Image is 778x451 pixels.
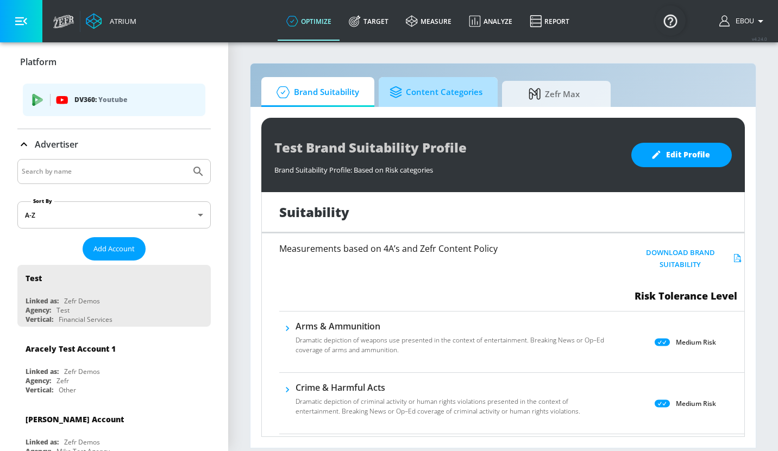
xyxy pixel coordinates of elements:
a: Target [340,2,397,41]
span: Add Account [93,243,135,255]
a: measure [397,2,460,41]
span: Brand Suitability [272,79,359,105]
p: Advertiser [35,138,78,150]
span: Edit Profile [653,148,710,162]
div: A-Z [17,201,211,228]
p: Dramatic depiction of criminal activity or human rights violations presented in the context of en... [296,397,612,416]
div: Aracely Test Account 1Linked as:Zefr DemosAgency:ZefrVertical:Other [17,335,211,397]
p: DV360: [74,94,197,106]
a: Analyze [460,2,521,41]
div: Linked as: [26,296,59,306]
div: TestLinked as:Zefr DemosAgency:TestVertical:Financial Services [17,265,211,327]
input: Search by name [22,164,186,179]
div: Zefr [57,376,69,385]
ul: list of platforms [23,79,205,123]
p: Platform [20,56,57,68]
div: Zefr Demos [64,437,100,447]
div: [PERSON_NAME] Account [26,414,124,424]
span: Zefr Max [513,81,595,107]
span: v 4.24.0 [752,36,767,42]
h1: Suitability [279,203,349,221]
a: optimize [278,2,340,41]
h6: Measurements based on 4A’s and Zefr Content Policy [279,244,589,253]
h6: Crime & Harmful Acts [296,382,612,393]
div: Financial Services [59,315,112,324]
div: Zefr Demos [64,367,100,376]
div: Test [26,273,42,283]
p: Medium Risk [676,336,716,348]
div: Agency: [26,376,51,385]
a: Atrium [86,13,136,29]
div: Zefr Demos [64,296,100,306]
button: Download Brand Suitability [628,244,744,274]
div: Platform [17,77,211,129]
div: Arms & AmmunitionDramatic depiction of weapons use presented in the context of entertainment. Bre... [296,320,612,361]
p: Dramatic depiction of weapons use presented in the context of entertainment. Breaking News or Op–... [296,335,612,355]
button: Edit Profile [631,143,732,167]
div: Vertical: [26,315,53,324]
div: Other [59,385,76,395]
div: Linked as: [26,437,59,447]
span: Content Categories [390,79,482,105]
div: Aracely Test Account 1 [26,344,116,354]
div: Advertiser [17,129,211,160]
div: Platform [17,47,211,77]
div: Linked as: [26,367,59,376]
div: Crime & Harmful ActsDramatic depiction of criminal activity or human rights violations presented ... [296,382,612,423]
p: Youtube [98,94,127,105]
div: DV360: Youtube [23,84,205,116]
div: Vertical: [26,385,53,395]
a: Report [521,2,578,41]
button: Ebou [719,15,767,28]
h6: Arms & Ammunition [296,320,612,332]
span: Risk Tolerance Level [635,289,737,302]
span: login as: ebou.njie@zefr.com [731,17,754,25]
div: Brand Suitability Profile: Based on Risk categories [274,160,620,175]
button: Add Account [83,237,146,261]
p: Medium Risk [676,398,716,409]
label: Sort By [31,198,54,205]
button: Open Resource Center [655,5,686,36]
div: Atrium [105,16,136,26]
div: Agency: [26,306,51,315]
div: Test [57,306,70,315]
